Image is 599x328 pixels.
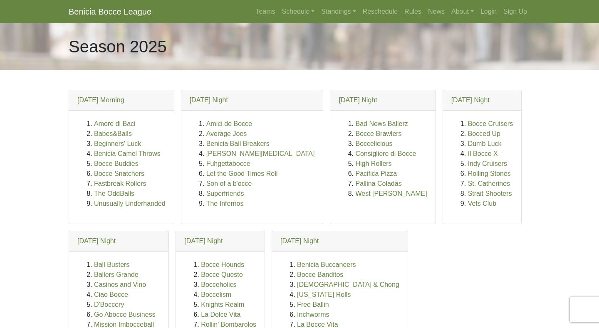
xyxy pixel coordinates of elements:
[355,180,401,187] a: Pallina Coladas
[94,170,144,177] a: Bocce Snatchers
[94,281,146,288] a: Casinos and Vino
[201,291,231,298] a: Boccelism
[201,301,244,308] a: Knights Realm
[297,321,338,328] a: La Bocce Vita
[468,180,510,187] a: St. Catherines
[94,140,141,147] a: Beginners' Luck
[94,180,146,187] a: Fastbreak Rollers
[468,120,513,127] a: Bocce Cruisers
[355,160,391,167] a: High Rollers
[355,150,416,157] a: Consigliere di Bocce
[355,120,408,127] a: Bad News Ballerz
[94,311,156,318] a: Go Abocce Business
[69,37,167,57] h1: Season 2025
[206,120,252,127] a: Amici de Bocce
[468,150,498,157] a: Il Bocce X
[451,96,490,104] a: [DATE] Night
[206,150,315,157] a: [PERSON_NAME][MEDICAL_DATA]
[318,3,359,20] a: Standings
[206,200,244,207] a: The Infernos
[94,120,136,127] a: Amore di Baci
[448,3,477,20] a: About
[206,140,270,147] a: Benicia Ball Breakers
[206,190,244,197] a: Superfriends
[468,200,496,207] a: Vets Club
[206,170,278,177] a: Let the Good Times Roll
[206,130,247,137] a: Average Joes
[401,3,425,20] a: Rules
[201,271,243,278] a: Bocce Questo
[201,321,256,328] a: Rollin' Bombarolos
[94,301,124,308] a: D'Boccery
[280,237,319,244] a: [DATE] Night
[297,281,399,288] a: [DEMOGRAPHIC_DATA] & Chong
[355,170,397,177] a: Pacifica Pizza
[339,96,377,104] a: [DATE] Night
[77,237,116,244] a: [DATE] Night
[468,140,502,147] a: Dumb Luck
[69,3,151,20] a: Benicia Bocce League
[468,170,511,177] a: Rolling Stones
[468,190,512,197] a: Strait Shooters
[184,237,223,244] a: [DATE] Night
[468,160,507,167] a: Indy Cruisers
[94,150,161,157] a: Benicia Camel Throws
[77,96,124,104] a: [DATE] Morning
[355,130,401,137] a: Bocce Brawlers
[355,190,427,197] a: West [PERSON_NAME]
[297,301,329,308] a: Free Ballin
[94,200,166,207] a: Unusually Underhanded
[94,130,132,137] a: Babes&Balls
[297,261,356,268] a: Benicia Buccaneers
[297,311,329,318] a: Inchworms
[252,3,278,20] a: Teams
[94,261,129,268] a: Ball Busters
[279,3,318,20] a: Schedule
[201,281,236,288] a: Bocceholics
[94,321,154,328] a: Mission Imbocceball
[190,96,228,104] a: [DATE] Night
[94,291,128,298] a: Ciao Bocce
[94,160,139,167] a: Bocce Buddies
[425,3,448,20] a: News
[94,190,134,197] a: The OddBalls
[201,311,240,318] a: La Dolce Vita
[94,271,139,278] a: Ballers Grande
[206,160,250,167] a: Fuhgettabocce
[201,261,244,268] a: Bocce Hounds
[468,130,500,137] a: Bocced Up
[297,271,343,278] a: Bocce Banditos
[355,140,392,147] a: Boccelicious
[477,3,500,20] a: Login
[359,3,401,20] a: Reschedule
[297,291,351,298] a: [US_STATE] Rolls
[500,3,530,20] a: Sign Up
[206,180,252,187] a: Son of a b'occe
